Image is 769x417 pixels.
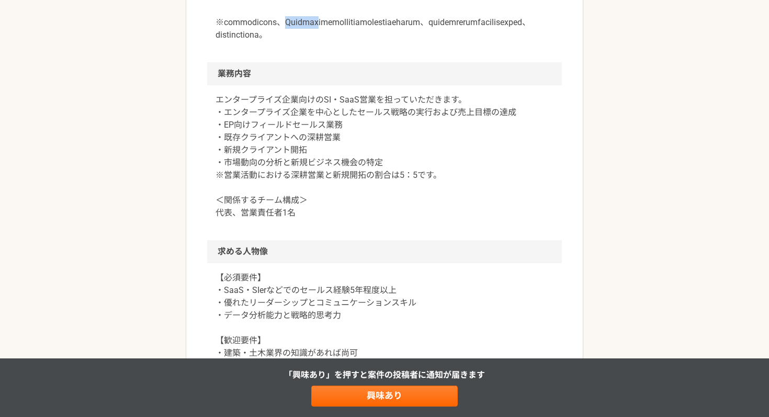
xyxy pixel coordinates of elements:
h2: 業務内容 [207,62,562,85]
a: 興味あり [311,386,458,407]
h2: 求める人物像 [207,240,562,263]
p: 【必須要件】 ・SaaS・SIerなどでのセールス経験5年程度以上 ・優れたリーダーシップとコミュニケーションスキル ・データ分析能力と戦略的思考力 【歓迎要件】 ・建築・土木業界の知識があれば尚可 [216,272,553,359]
p: 「興味あり」を押すと 案件の投稿者に通知が届きます [284,369,485,381]
p: エンタープライズ企業向けのSI・SaaS営業を担っていただきます。 ・エンタープライズ企業を中心としたセールス戦略の実行および売上目標の達成 ・EP向けフィールドセールス業務 ・既存クライアント... [216,94,553,219]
